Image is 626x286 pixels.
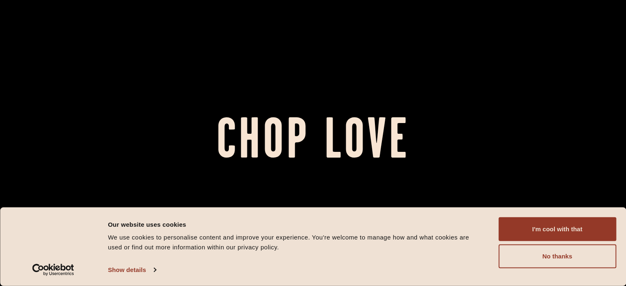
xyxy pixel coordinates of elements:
[108,264,156,276] a: Show details
[108,219,480,229] div: Our website uses cookies
[108,233,480,252] div: We use cookies to personalise content and improve your experience. You're welcome to manage how a...
[498,244,616,268] button: No thanks
[498,217,616,241] button: I'm cool with that
[17,264,89,276] a: Usercentrics Cookiebot - opens in a new window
